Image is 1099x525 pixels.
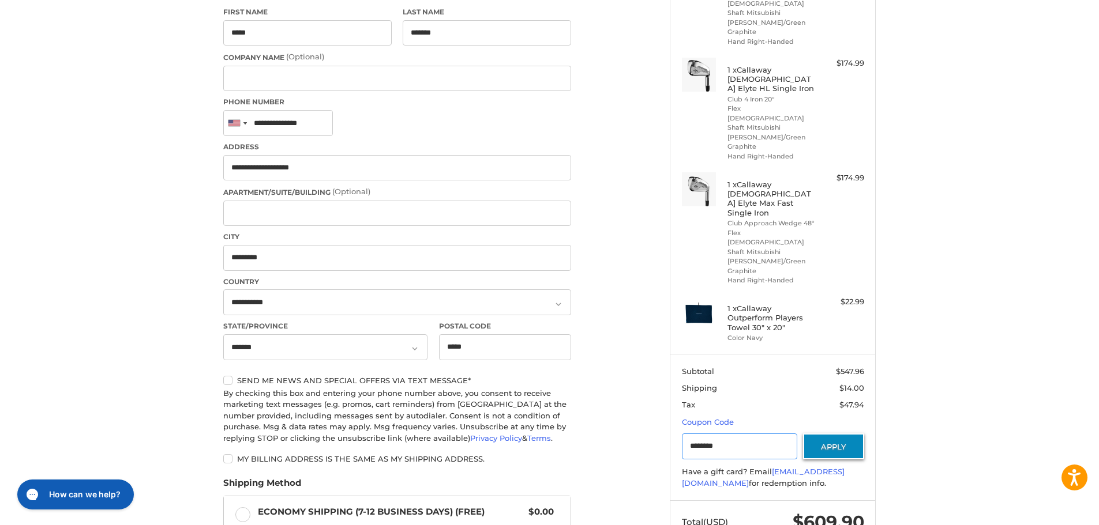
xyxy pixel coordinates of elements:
[470,433,522,443] a: Privacy Policy
[523,505,554,519] span: $0.00
[727,95,816,104] li: Club 4 Iron 20°
[439,321,572,331] label: Postal Code
[727,152,816,161] li: Hand Right-Handed
[682,467,845,488] a: [EMAIL_ADDRESS][DOMAIN_NAME]
[727,247,816,276] li: Shaft Mitsubishi [PERSON_NAME]/Green Graphite
[727,228,816,247] li: Flex [DEMOGRAPHIC_DATA]
[727,65,816,93] h4: 1 x Callaway [DEMOGRAPHIC_DATA] Elyte HL Single Iron
[727,37,816,47] li: Hand Right-Handed
[223,186,571,198] label: Apartment/Suite/Building
[223,477,301,495] legend: Shipping Method
[682,383,717,392] span: Shipping
[527,433,551,443] a: Terms
[223,454,571,463] label: My billing address is the same as my shipping address.
[224,111,250,135] div: United States: +1
[12,475,137,513] iframe: Gorgias live chat messenger
[223,51,571,63] label: Company Name
[819,58,864,69] div: $174.99
[223,97,571,107] label: Phone Number
[819,296,864,308] div: $22.99
[258,505,523,519] span: Economy Shipping (7-12 Business Days) (Free)
[819,172,864,184] div: $174.99
[682,433,798,459] input: Gift Certificate or Coupon Code
[727,333,816,343] li: Color Navy
[223,321,427,331] label: State/Province
[727,8,816,37] li: Shaft Mitsubishi [PERSON_NAME]/Green Graphite
[727,275,816,285] li: Hand Right-Handed
[682,417,734,426] a: Coupon Code
[727,123,816,152] li: Shaft Mitsubishi [PERSON_NAME]/Green Graphite
[223,376,571,385] label: Send me news and special offers via text message*
[839,400,864,409] span: $47.94
[682,367,714,376] span: Subtotal
[332,187,370,196] small: (Optional)
[682,400,695,409] span: Tax
[223,277,571,287] label: Country
[839,383,864,392] span: $14.00
[803,433,864,459] button: Apply
[727,218,816,228] li: Club Approach Wedge 48°
[727,304,816,332] h4: 1 x Callaway Outperform Players Towel 30" x 20"
[403,7,571,17] label: Last Name
[223,232,571,242] label: City
[727,104,816,123] li: Flex [DEMOGRAPHIC_DATA]
[223,142,571,152] label: Address
[223,388,571,444] div: By checking this box and entering your phone number above, you consent to receive marketing text ...
[727,180,816,217] h4: 1 x Callaway [DEMOGRAPHIC_DATA] Elyte Max Fast Single Iron
[836,367,864,376] span: $547.96
[223,7,392,17] label: First Name
[682,466,864,489] div: Have a gift card? Email for redemption info.
[286,52,324,61] small: (Optional)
